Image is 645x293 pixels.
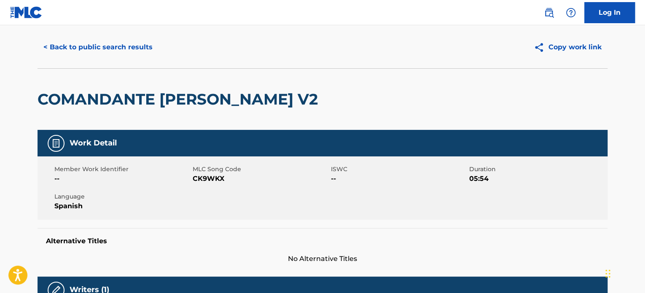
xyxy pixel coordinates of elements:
h5: Alternative Titles [46,237,599,245]
span: Spanish [54,201,191,211]
span: Member Work Identifier [54,165,191,174]
a: Public Search [540,4,557,21]
span: CK9WKX [193,174,329,184]
span: -- [331,174,467,184]
span: No Alternative Titles [38,254,607,264]
span: -- [54,174,191,184]
img: Work Detail [51,138,61,148]
img: search [544,8,554,18]
a: Log In [584,2,635,23]
button: Copy work link [528,37,607,58]
h5: Work Detail [70,138,117,148]
button: < Back to public search results [38,37,159,58]
img: MLC Logo [10,6,43,19]
span: Language [54,192,191,201]
span: Duration [469,165,605,174]
h2: COMANDANTE [PERSON_NAME] V2 [38,90,322,109]
span: 05:54 [469,174,605,184]
img: Copy work link [534,42,548,53]
div: Drag [605,261,610,286]
iframe: Chat Widget [603,253,645,293]
span: ISWC [331,165,467,174]
div: Help [562,4,579,21]
span: MLC Song Code [193,165,329,174]
img: help [566,8,576,18]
